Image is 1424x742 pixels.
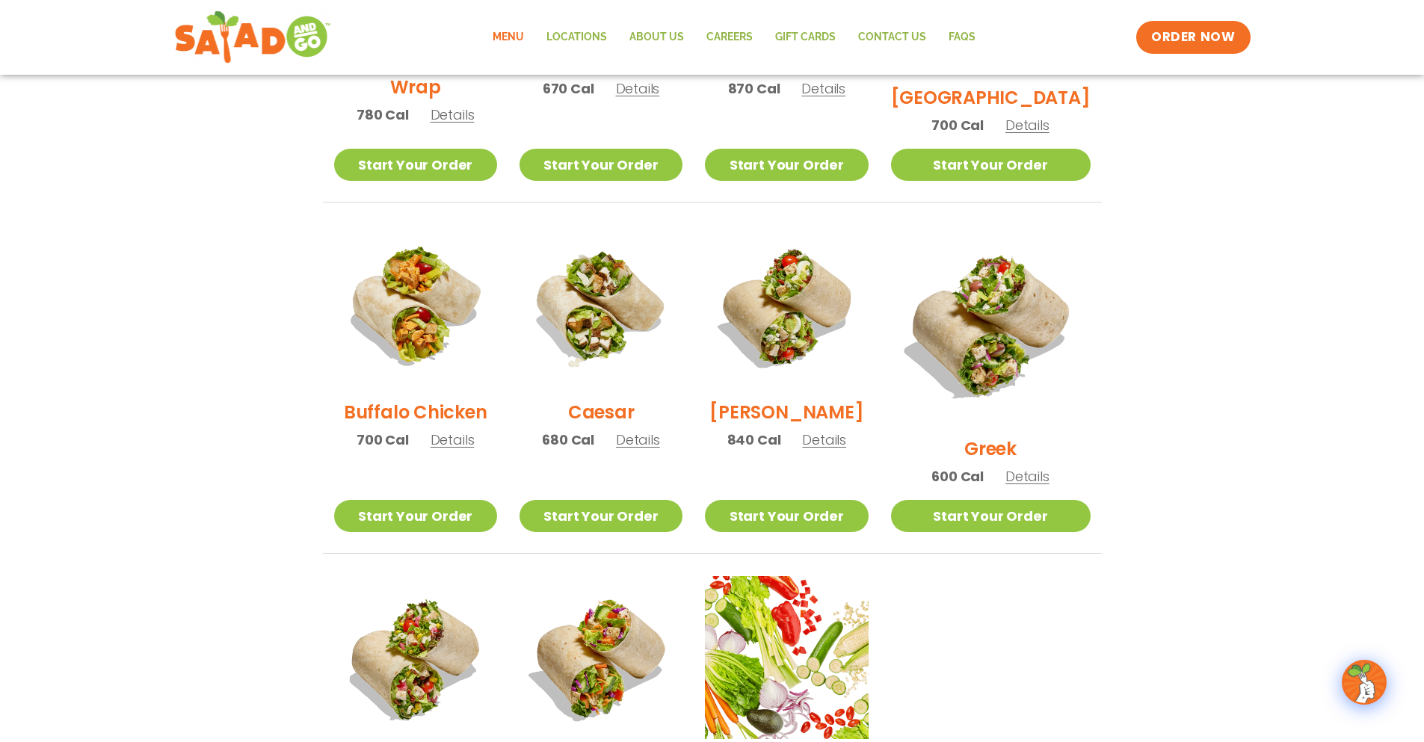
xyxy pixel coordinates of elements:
[520,576,682,739] img: Product photo for Thai Wrap
[618,20,695,55] a: About Us
[891,84,1091,111] h2: [GEOGRAPHIC_DATA]
[568,399,635,425] h2: Caesar
[535,20,618,55] a: Locations
[1151,28,1235,46] span: ORDER NOW
[542,430,594,450] span: 680 Cal
[1343,661,1385,703] img: wpChatIcon
[847,20,937,55] a: Contact Us
[344,399,487,425] h2: Buffalo Chicken
[705,576,868,739] img: Product photo for Build Your Own
[174,7,332,67] img: new-SAG-logo-768×292
[520,500,682,532] a: Start Your Order
[520,149,682,181] a: Start Your Order
[964,436,1017,462] h2: Greek
[728,78,780,99] span: 870 Cal
[357,105,409,125] span: 780 Cal
[1005,467,1049,486] span: Details
[334,500,497,532] a: Start Your Order
[705,225,868,388] img: Product photo for Cobb Wrap
[1005,116,1049,135] span: Details
[334,149,497,181] a: Start Your Order
[616,430,660,449] span: Details
[802,430,846,449] span: Details
[705,149,868,181] a: Start Your Order
[801,79,845,98] span: Details
[695,20,764,55] a: Careers
[481,20,535,55] a: Menu
[937,20,987,55] a: FAQs
[616,79,660,98] span: Details
[727,430,781,450] span: 840 Cal
[431,430,475,449] span: Details
[520,225,682,388] img: Product photo for Caesar Wrap
[334,225,497,388] img: Product photo for Buffalo Chicken Wrap
[334,576,497,739] img: Product photo for Jalapeño Ranch Wrap
[431,105,475,124] span: Details
[481,20,987,55] nav: Menu
[764,20,847,55] a: GIFT CARDS
[705,500,868,532] a: Start Your Order
[709,399,863,425] h2: [PERSON_NAME]
[891,500,1091,532] a: Start Your Order
[931,115,984,135] span: 700 Cal
[891,225,1091,424] img: Product photo for Greek Wrap
[891,149,1091,181] a: Start Your Order
[931,466,984,486] span: 600 Cal
[357,430,409,450] span: 700 Cal
[543,78,594,99] span: 670 Cal
[1136,21,1250,54] a: ORDER NOW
